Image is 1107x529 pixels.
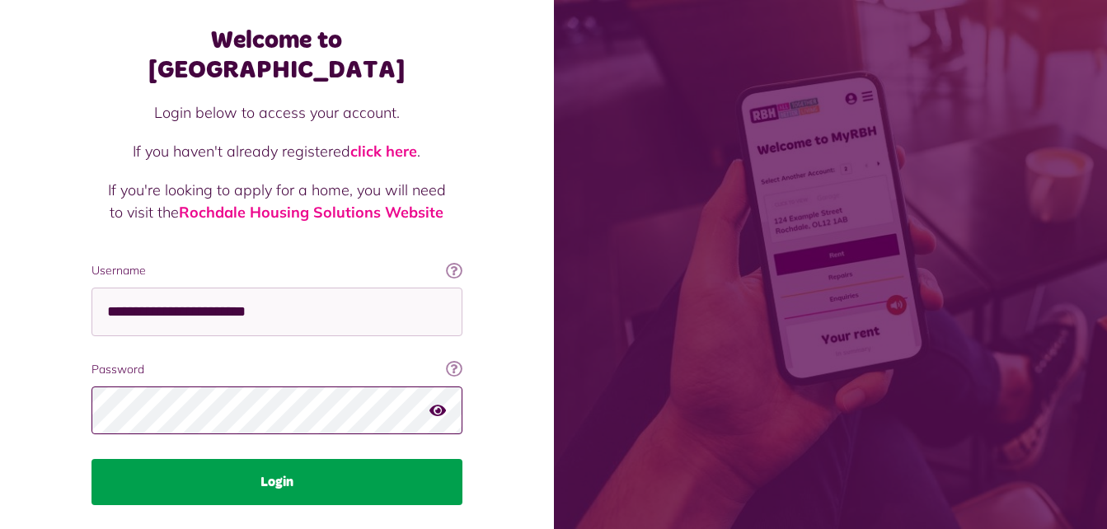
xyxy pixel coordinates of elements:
a: click here [350,142,417,161]
a: Rochdale Housing Solutions Website [179,203,443,222]
button: Login [91,459,462,505]
p: If you're looking to apply for a home, you will need to visit the [108,179,446,223]
h1: Welcome to [GEOGRAPHIC_DATA] [91,26,462,85]
label: Password [91,361,462,378]
p: Login below to access your account. [108,101,446,124]
label: Username [91,262,462,279]
p: If you haven't already registered . [108,140,446,162]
